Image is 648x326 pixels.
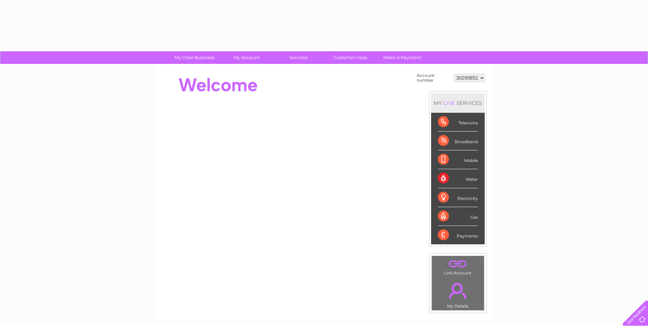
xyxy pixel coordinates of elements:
a: Services [270,51,327,64]
div: Gas [438,207,478,226]
a: Customer Help [322,51,378,64]
div: Telecoms [438,113,478,132]
a: . [433,258,482,270]
a: My Account [218,51,275,64]
td: My Details [431,277,484,311]
div: Payments [438,226,478,244]
div: Electricity [438,188,478,207]
td: Account number [415,71,452,84]
div: Mobile [438,150,478,169]
a: . [433,279,482,303]
a: Make A Payment [374,51,430,64]
div: Water [438,169,478,188]
div: LIVE [442,100,456,106]
a: My Clear Business [166,51,223,64]
td: Link Account [431,256,484,277]
div: MY SERVICES [431,93,485,113]
div: Broadband [438,132,478,150]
